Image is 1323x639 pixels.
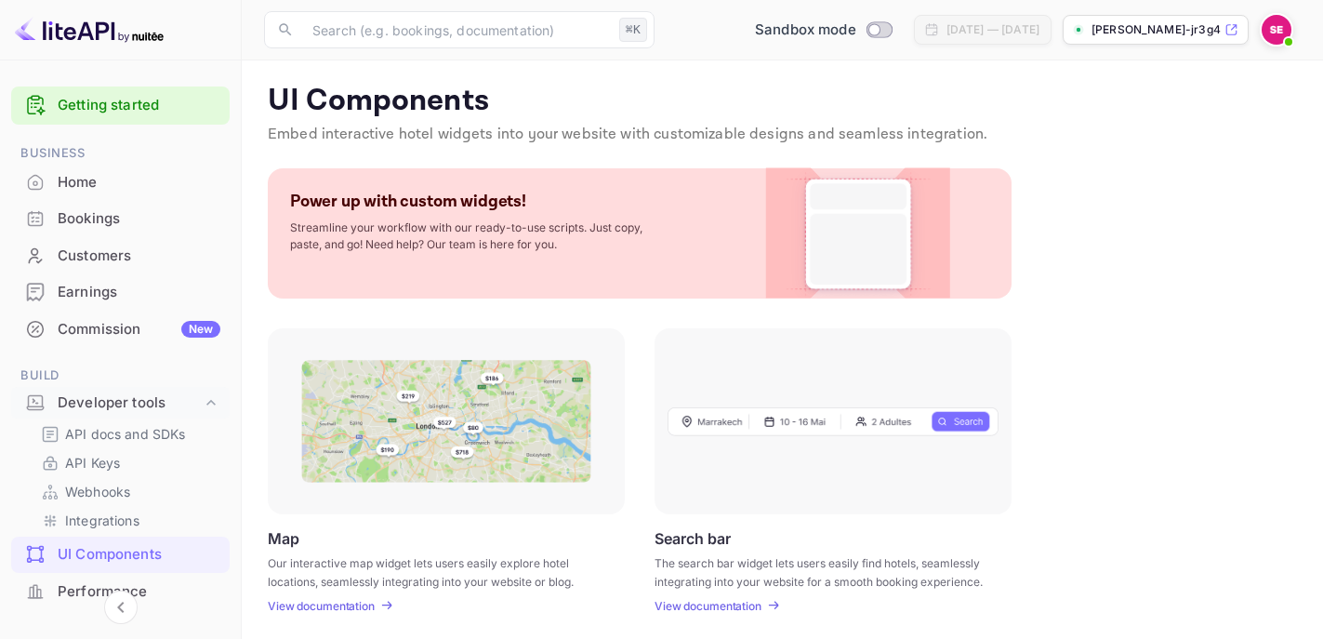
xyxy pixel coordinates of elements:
div: Home [11,165,230,201]
div: [DATE] — [DATE] [946,21,1039,38]
a: View documentation [268,599,380,613]
div: Getting started [11,87,230,125]
img: LiteAPI logo [15,15,164,45]
div: Customers [58,246,220,267]
p: Map [268,529,299,547]
a: API docs and SDKs [41,424,215,444]
div: Customers [11,238,230,274]
p: Search bar [655,529,731,547]
span: Build [11,366,230,386]
p: Our interactive map widget lets users easily explore hotel locations, seamlessly integrating into... [268,554,602,588]
a: View documentation [655,599,767,613]
a: Customers [11,238,230,273]
div: CommissionNew [11,312,230,348]
p: Integrations [65,511,139,530]
div: Commission [58,319,220,340]
div: Earnings [11,274,230,311]
a: Webhooks [41,482,215,501]
a: API Keys [41,453,215,473]
img: Map Frame [301,360,591,483]
div: Home [58,172,220,193]
div: Bookings [11,201,230,237]
div: New [181,321,220,338]
img: Saif Elyzal [1262,15,1291,45]
a: CommissionNew [11,312,230,346]
p: Power up with custom widgets! [290,191,526,212]
button: Collapse navigation [104,591,138,624]
span: Business [11,143,230,164]
div: Performance [58,581,220,603]
div: Webhooks [33,478,222,505]
div: Performance [11,574,230,610]
div: Bookings [58,208,220,230]
div: Switch to Production mode [747,20,899,41]
p: Streamline your workflow with our ready-to-use scripts. Just copy, paste, and go! Need help? Our ... [290,220,662,253]
a: Performance [11,574,230,608]
div: UI Components [11,537,230,573]
p: Webhooks [65,482,130,501]
div: Developer tools [58,393,202,414]
p: [PERSON_NAME]-jr3g4.nuit... [1091,21,1221,38]
a: Home [11,165,230,199]
a: Integrations [41,511,215,530]
div: Developer tools [11,387,230,419]
p: UI Components [268,83,1297,120]
a: Bookings [11,201,230,235]
a: Getting started [58,95,220,116]
a: UI Components [11,537,230,571]
div: API docs and SDKs [33,420,222,447]
p: Embed interactive hotel widgets into your website with customizable designs and seamless integrat... [268,124,1297,146]
p: API Keys [65,453,120,473]
p: View documentation [268,599,375,613]
span: Sandbox mode [755,20,856,41]
input: Search (e.g. bookings, documentation) [301,11,612,48]
p: The search bar widget lets users easily find hotels, seamlessly integrating into your website for... [655,554,988,588]
div: Earnings [58,282,220,303]
div: ⌘K [619,18,647,42]
div: API Keys [33,449,222,476]
img: Search Frame [668,406,999,436]
p: API docs and SDKs [65,424,186,444]
img: Custom Widget PNG [783,168,933,299]
p: View documentation [655,599,761,613]
a: Earnings [11,274,230,309]
div: UI Components [58,544,220,566]
div: Integrations [33,507,222,534]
